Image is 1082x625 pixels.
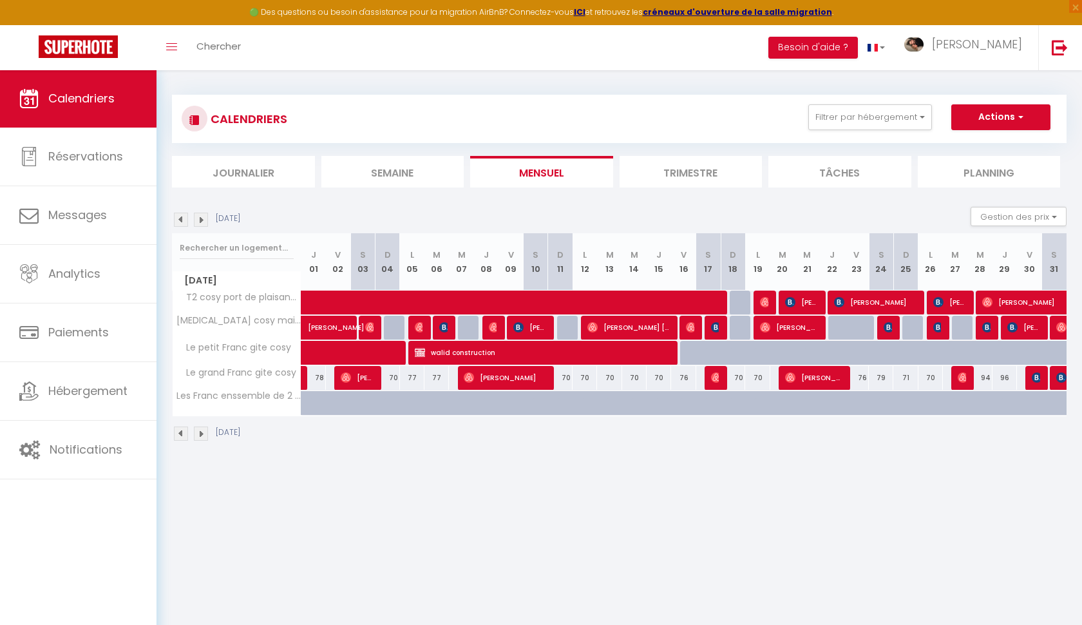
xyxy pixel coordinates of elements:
[523,233,547,291] th: 10
[967,233,992,291] th: 28
[770,233,795,291] th: 20
[449,233,473,291] th: 07
[647,366,671,390] div: 70
[869,233,893,291] th: 24
[878,249,884,261] abbr: S
[484,249,489,261] abbr: J
[173,271,301,290] span: [DATE]
[424,233,449,291] th: 06
[1032,365,1040,390] span: [PERSON_NAME]
[474,233,498,291] th: 08
[573,366,597,390] div: 70
[335,249,341,261] abbr: V
[844,233,869,291] th: 23
[341,365,374,390] span: [PERSON_NAME]
[721,366,745,390] div: 70
[918,233,943,291] th: 26
[301,233,326,291] th: 01
[216,213,240,225] p: [DATE]
[933,290,966,314] span: [PERSON_NAME]
[1041,233,1067,291] th: 31
[971,207,1067,226] button: Gestion des prix
[400,233,424,291] th: 05
[48,90,115,106] span: Calendriers
[808,104,932,130] button: Filtrer par hébergement
[785,290,818,314] span: [PERSON_NAME]
[548,366,573,390] div: 70
[958,365,966,390] span: [PERSON_NAME]
[705,249,711,261] abbr: S
[574,6,585,17] a: ICI
[196,39,241,53] span: Chercher
[647,233,671,291] th: 15
[895,25,1038,70] a: ... [PERSON_NAME]
[424,366,449,390] div: 77
[943,233,967,291] th: 27
[400,366,424,390] div: 77
[321,156,464,187] li: Semaine
[933,315,942,340] span: [PERSON_NAME]
[904,37,924,52] img: ...
[785,365,842,390] span: [PERSON_NAME]
[175,366,299,380] span: Le grand Franc gite cosy
[1017,233,1041,291] th: 30
[48,383,128,399] span: Hébergement
[929,249,933,261] abbr: L
[175,391,303,401] span: Les Franc enssemble de 2 gites qui en font un grand
[967,366,992,390] div: 94
[1051,249,1057,261] abbr: S
[375,366,399,390] div: 70
[175,316,303,325] span: [MEDICAL_DATA] cosy maison de ville terrasse au calme
[180,236,294,260] input: Rechercher un logement...
[573,233,597,291] th: 12
[884,315,892,340] span: [PERSON_NAME]
[175,341,294,355] span: Le petit Franc gite cosy
[583,249,587,261] abbr: L
[721,233,745,291] th: 18
[730,249,736,261] abbr: D
[513,315,546,340] span: [PERSON_NAME]
[768,37,858,59] button: Besoin d'aide ?
[187,25,251,70] a: Chercher
[711,365,719,390] span: [PERSON_NAME]
[375,233,399,291] th: 04
[760,315,817,340] span: [PERSON_NAME] [PERSON_NAME]
[433,249,441,261] abbr: M
[415,315,423,340] span: [PERSON_NAME]
[326,233,350,291] th: 02
[606,249,614,261] abbr: M
[489,315,497,340] span: [PERSON_NAME]
[50,441,122,457] span: Notifications
[498,233,523,291] th: 09
[982,315,991,340] span: [PERSON_NAME]
[711,315,719,340] span: Aurelie Page Scandolo
[951,104,1050,130] button: Actions
[464,365,546,390] span: [PERSON_NAME]
[893,233,918,291] th: 25
[384,249,391,261] abbr: D
[365,315,374,340] span: [PERSON_NAME]
[311,249,316,261] abbr: J
[656,249,661,261] abbr: J
[903,249,909,261] abbr: D
[620,156,763,187] li: Trimestre
[932,36,1022,52] span: [PERSON_NAME]
[1027,249,1032,261] abbr: V
[39,35,118,58] img: Super Booking
[557,249,564,261] abbr: D
[10,5,49,44] button: Ouvrir le widget de chat LiveChat
[779,249,786,261] abbr: M
[795,233,819,291] th: 21
[643,6,832,17] a: créneaux d'ouverture de la salle migration
[1007,315,1040,340] span: [PERSON_NAME]
[175,291,303,305] span: T2 cosy port de plaisance
[681,249,687,261] abbr: V
[869,366,893,390] div: 79
[893,366,918,390] div: 71
[671,366,696,390] div: 76
[918,156,1061,187] li: Planning
[410,249,414,261] abbr: L
[172,156,315,187] li: Journalier
[918,366,943,390] div: 70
